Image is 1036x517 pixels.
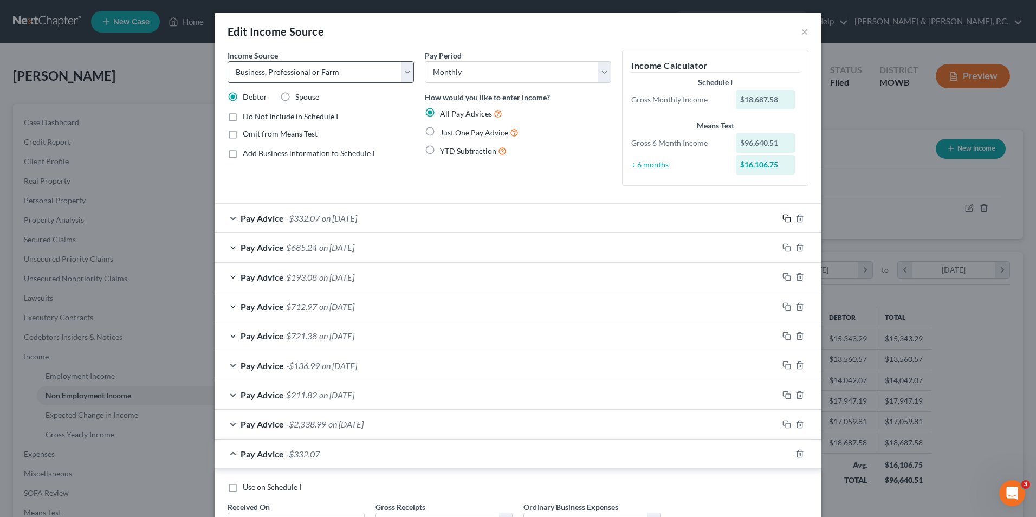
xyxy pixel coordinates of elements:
span: $721.38 [286,331,317,341]
span: -$332.07 [286,213,320,223]
span: on [DATE] [319,242,354,253]
span: Pay Advice [241,213,284,223]
span: Use on Schedule I [243,482,301,492]
span: -$332.07 [286,449,320,459]
span: Pay Advice [241,301,284,312]
div: Means Test [631,120,799,131]
span: Pay Advice [241,272,284,282]
iframe: Intercom live chat [999,480,1025,506]
span: on [DATE] [319,331,354,341]
span: Spouse [295,92,319,101]
label: Gross Receipts [375,501,425,513]
span: Pay Advice [241,242,284,253]
span: Pay Advice [241,419,284,429]
label: How would you like to enter income? [425,92,550,103]
div: Schedule I [631,77,799,88]
button: × [801,25,808,38]
span: Add Business information to Schedule I [243,148,374,158]
div: $18,687.58 [736,90,795,109]
span: on [DATE] [322,213,357,223]
span: All Pay Advices [440,109,492,118]
div: ÷ 6 months [626,159,730,170]
h5: Income Calculator [631,59,799,73]
span: Pay Advice [241,331,284,341]
span: -$136.99 [286,360,320,371]
div: Edit Income Source [228,24,324,39]
span: on [DATE] [322,360,357,371]
span: $685.24 [286,242,317,253]
span: Received On [228,502,270,512]
label: Pay Period [425,50,462,61]
span: Pay Advice [241,360,284,371]
span: on [DATE] [328,419,364,429]
span: Do Not Include in Schedule I [243,112,338,121]
span: Just One Pay Advice [440,128,508,137]
div: $16,106.75 [736,155,795,175]
span: $712.97 [286,301,317,312]
span: on [DATE] [319,272,354,282]
span: Omit from Means Test [243,129,318,138]
span: Pay Advice [241,449,284,459]
span: $211.82 [286,390,317,400]
span: Pay Advice [241,390,284,400]
span: 3 [1021,480,1030,489]
span: on [DATE] [319,301,354,312]
span: Income Source [228,51,278,60]
label: Ordinary Business Expenses [523,501,618,513]
div: Gross 6 Month Income [626,138,730,148]
span: Debtor [243,92,267,101]
div: $96,640.51 [736,133,795,153]
span: YTD Subtraction [440,146,496,156]
span: $193.08 [286,272,317,282]
div: Gross Monthly Income [626,94,730,105]
span: -$2,338.99 [286,419,326,429]
span: on [DATE] [319,390,354,400]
